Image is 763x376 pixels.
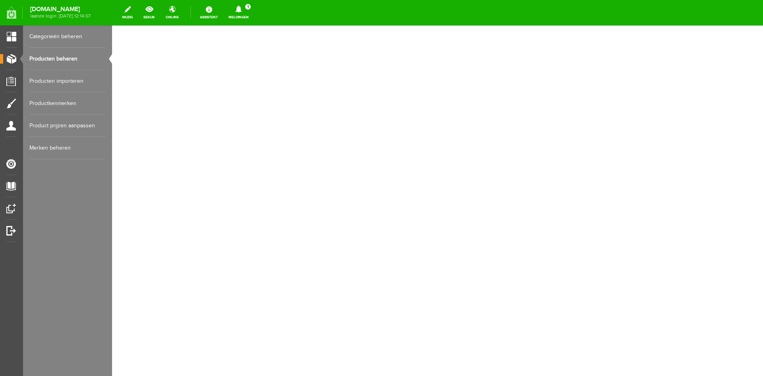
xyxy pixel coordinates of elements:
a: Producten beheren [29,48,106,70]
a: wijzig [117,4,137,21]
a: Assistent [195,4,223,21]
a: Productkenmerken [29,92,106,115]
a: online [161,4,184,21]
a: Merken beheren [29,137,106,159]
a: Producten importeren [29,70,106,92]
a: bekijk [139,4,160,21]
a: Meldingen1 [224,4,254,21]
strong: [DOMAIN_NAME] [30,7,91,12]
span: laatste login: [DATE] 12:14:07 [30,14,91,18]
a: Product prijzen aanpassen [29,115,106,137]
span: 1 [245,4,251,10]
a: Categorieën beheren [29,25,106,48]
